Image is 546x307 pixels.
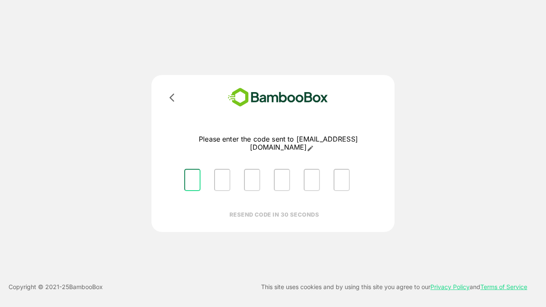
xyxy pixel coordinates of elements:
a: Privacy Policy [430,283,470,290]
img: bamboobox [215,85,340,110]
input: Please enter OTP character 6 [334,169,350,191]
input: Please enter OTP character 2 [214,169,230,191]
input: Please enter OTP character 1 [184,169,200,191]
p: Please enter the code sent to [EMAIL_ADDRESS][DOMAIN_NAME] [177,135,379,152]
p: This site uses cookies and by using this site you agree to our and [261,282,527,292]
p: Copyright © 2021- 25 BambooBox [9,282,103,292]
a: Terms of Service [480,283,527,290]
input: Please enter OTP character 5 [304,169,320,191]
input: Please enter OTP character 3 [244,169,260,191]
input: Please enter OTP character 4 [274,169,290,191]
